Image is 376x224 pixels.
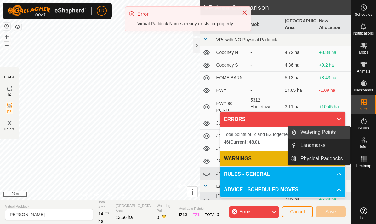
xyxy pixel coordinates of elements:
span: Watering Points [300,128,336,136]
span: Infra [360,145,367,149]
td: +5.74 ha [316,193,351,206]
span: Mobs [359,50,368,54]
td: 4.72 ha [282,46,316,59]
td: 3.11 ha [282,97,316,117]
a: Physical Paddocks [297,152,350,165]
span: EZ [7,109,12,114]
span: 0 [217,212,219,217]
span: Delete [4,127,15,132]
span: 1 [197,212,200,217]
td: [DATE] 145433 [214,193,248,206]
td: HWY [214,84,248,97]
span: i [191,188,194,196]
a: Landmarks [297,139,350,152]
th: Mob [248,15,282,34]
span: LR [99,8,105,14]
span: Total points of IZ and EZ together cannot exceed 46 . [224,132,319,144]
div: - [250,87,280,94]
span: Schedules [355,13,372,16]
span: Status [358,126,369,130]
button: Close [240,8,249,17]
td: Coodney N [214,46,248,59]
td: Jar Barn [214,117,248,130]
td: 14.65 ha [282,84,316,97]
p-accordion-header: WARNINGS [220,151,345,166]
div: Virtual Paddock Name already exists for property [137,21,236,27]
td: +9.2 ha [316,59,351,72]
div: 2nd round recips [250,193,280,206]
span: Total Area [98,199,111,210]
span: IZ [8,92,11,97]
td: Coodney S [214,59,248,72]
button: Reset Map [3,23,10,30]
span: Physical Paddocks [300,155,343,162]
span: Notifications [353,32,374,35]
a: Help [351,205,376,222]
td: HOME BARN [214,72,248,84]
a: Watering Points [297,126,350,139]
span: VPs with NO Physical Paddock [216,37,277,42]
span: Neckbands [354,88,373,92]
span: RULES - GENERAL [224,170,270,178]
span: 13 [182,212,187,217]
span: Virtual Paddock [5,204,93,209]
div: Error [137,10,236,18]
td: JAR Field [214,130,248,142]
td: 5.13 ha [282,72,316,84]
button: Cancel [282,206,313,217]
p-accordion-header: ADVICE - SCHEDULED MOVES [220,182,345,197]
span: [GEOGRAPHIC_DATA] Area [116,203,152,214]
button: + [3,33,10,41]
div: - [250,74,280,81]
div: - [250,62,280,68]
span: VPs [360,107,367,111]
th: New Allocation [316,15,351,34]
span: ERRORS [224,115,245,123]
span: Errors [239,209,251,214]
td: HWY 90 POND [214,97,248,117]
a: Privacy Policy [75,192,99,197]
th: [GEOGRAPHIC_DATA] Area [282,15,316,34]
span: Animals [357,69,370,73]
li: Physical Paddocks [288,152,350,165]
td: 7.82 ha [282,193,316,206]
div: - [250,49,280,56]
span: Cancel [290,209,305,214]
td: +8.84 ha [316,46,351,59]
span: Available Points [179,206,219,211]
button: i [187,187,197,197]
td: JARpond 1 [214,168,248,180]
span: 14.27 ha [98,211,109,224]
td: +10.45 ha [316,97,351,117]
div: IZ [179,211,187,218]
img: Gallagher Logo [8,5,86,16]
li: Landmarks [288,139,350,152]
span: Help [360,216,367,220]
button: Save [316,206,346,217]
p-accordion-content: ERRORS [220,127,345,151]
td: -1.09 ha [316,84,351,97]
a: Contact Us [106,192,125,197]
span: Save [325,209,336,214]
button: Map Layers [14,23,21,31]
img: VP [6,119,13,127]
td: 4.36 ha [282,59,316,72]
span: ADVICE - SCHEDULED MOVES [224,186,298,193]
div: 5312 Hometown Bull [250,97,280,117]
td: JAR Pond 2 [214,155,248,168]
li: Watering Points [288,126,350,139]
p-accordion-header: RULES - GENERAL [220,167,345,182]
td: JAR Middle S [214,142,248,155]
span: Landmarks [300,142,325,149]
span: WARNINGS [224,155,252,162]
h2: VP Area Comparison [204,4,351,11]
span: Heatmap [356,164,371,168]
b: (Current: 48.0) [229,139,259,144]
div: EZ [192,211,200,218]
td: +8.43 ha [316,72,351,84]
div: TOTAL [205,211,219,218]
span: 13.56 ha [116,215,133,220]
p-accordion-header: ERRORS [220,112,345,127]
div: DRAW [4,75,15,80]
span: East sod [216,184,233,189]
